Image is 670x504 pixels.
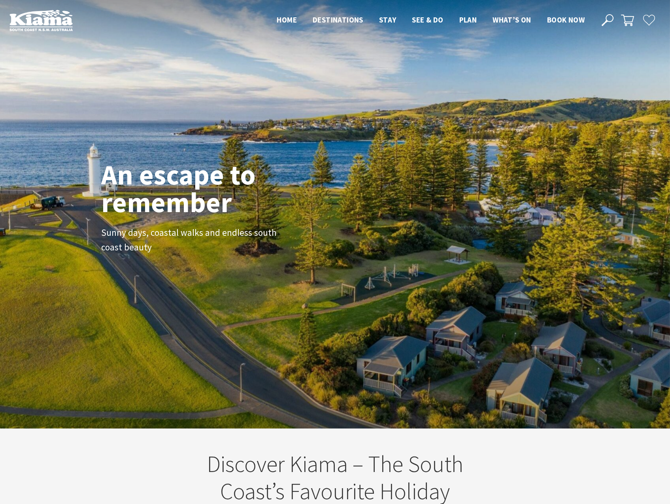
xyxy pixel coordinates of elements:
[101,161,319,216] h1: An escape to remember
[459,15,477,24] span: Plan
[269,14,593,27] nav: Main Menu
[101,226,279,255] p: Sunny days, coastal walks and endless south coast beauty
[379,15,396,24] span: Stay
[547,15,585,24] span: Book now
[9,9,73,31] img: Kiama Logo
[277,15,297,24] span: Home
[412,15,443,24] span: See & Do
[493,15,531,24] span: What’s On
[313,15,363,24] span: Destinations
